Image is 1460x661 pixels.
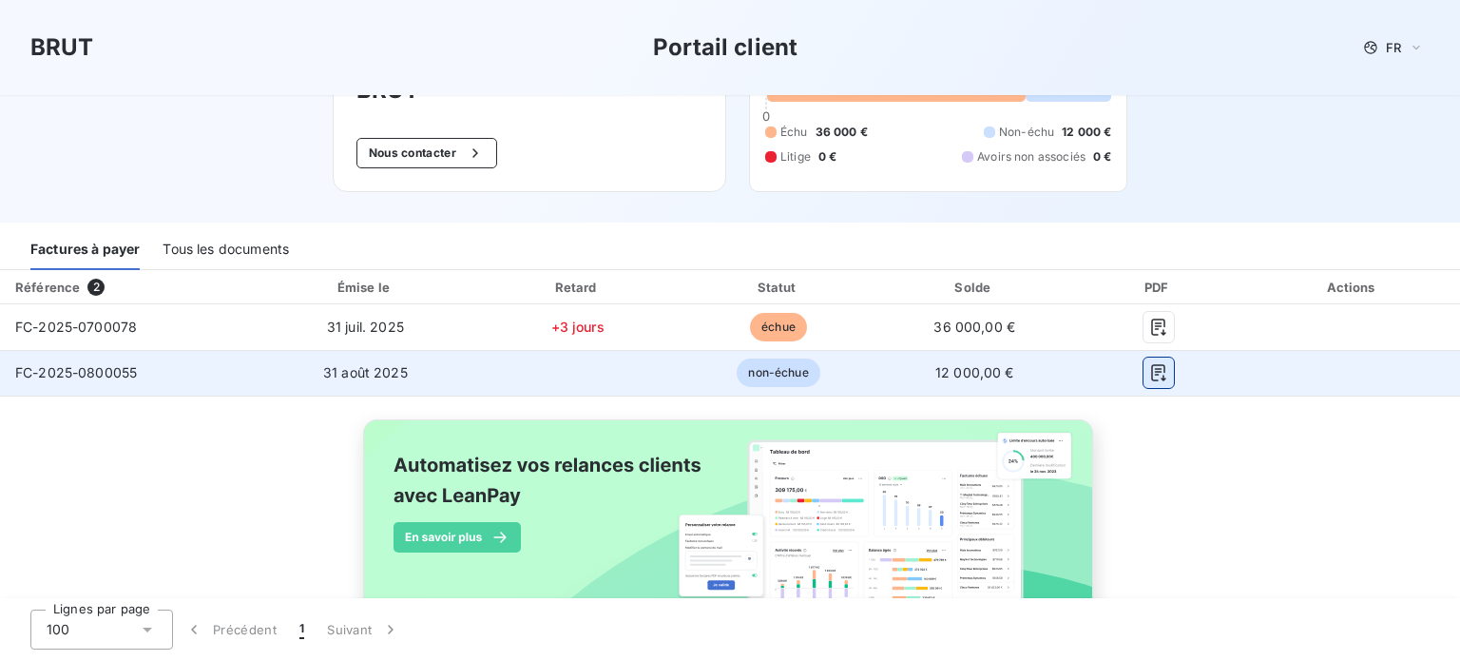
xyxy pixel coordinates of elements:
img: banner [346,408,1114,642]
span: 36 000 € [816,124,868,141]
div: Solde [881,278,1067,297]
div: Statut [683,278,874,297]
span: 31 juil. 2025 [327,319,404,335]
div: PDF [1075,278,1241,297]
div: Référence [15,280,80,295]
span: 2 [87,279,105,296]
span: FC-2025-0700078 [15,319,137,335]
span: 0 [762,108,770,124]
span: 100 [47,620,69,639]
span: Litige [780,148,811,165]
span: +3 jours [551,319,605,335]
span: 12 000 € [1062,124,1111,141]
span: 31 août 2025 [323,364,408,380]
button: Précédent [173,610,288,650]
button: Suivant [316,610,412,650]
div: Actions [1249,278,1456,297]
span: échue [750,313,807,341]
button: 1 [288,610,316,650]
div: Retard [480,278,676,297]
span: 1 [299,620,304,639]
span: 0 € [1093,148,1111,165]
span: non-échue [737,359,819,387]
span: Non-échu [999,124,1054,141]
span: 12 000,00 € [935,364,1014,380]
button: Nous contacter [356,138,497,168]
span: FC-2025-0800055 [15,364,137,380]
span: 0 € [818,148,836,165]
div: Tous les documents [163,230,289,270]
span: 36 000,00 € [933,319,1015,335]
span: Échu [780,124,808,141]
span: Avoirs non associés [977,148,1085,165]
div: Émise le [259,278,472,297]
span: FR [1386,40,1401,55]
h3: BRUT [30,30,94,65]
div: Factures à payer [30,230,140,270]
h3: Portail client [653,30,797,65]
